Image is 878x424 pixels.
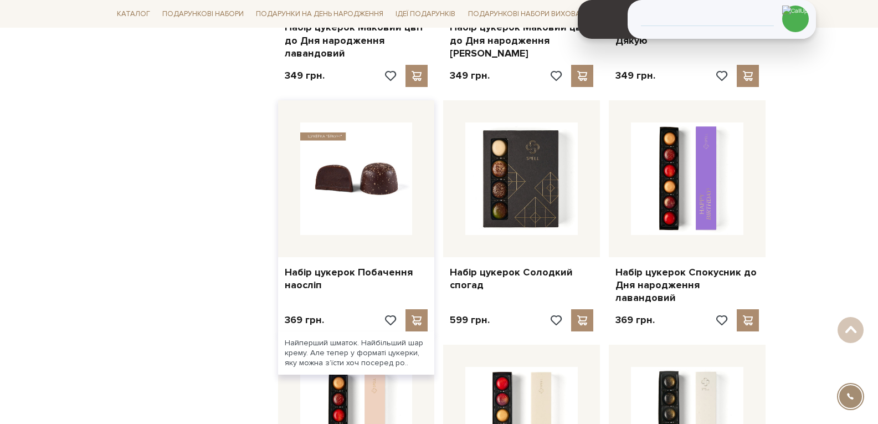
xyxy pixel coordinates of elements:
[112,6,155,23] a: Каталог
[285,69,325,82] p: 349 грн.
[615,314,655,326] p: 369 грн.
[450,21,593,60] a: Набір цукерок Маковий цвіт до Дня народження [PERSON_NAME]
[158,6,248,23] a: Подарункові набори
[285,21,428,60] a: Набір цукерок Маковий цвіт до Дня народження лавандовий
[285,314,324,326] p: 369 грн.
[450,69,490,82] p: 349 грн.
[450,266,593,292] a: Набір цукерок Солодкий спогад
[391,6,460,23] a: Ідеї подарунків
[464,4,605,23] a: Подарункові набори вихователю
[450,314,490,326] p: 599 грн.
[300,122,413,235] img: Набір цукерок Побачення наосліп
[278,331,435,375] div: Найперший шматок. Найбільший шар крему. Але тепер у форматі цукерки, яку можна з’їсти хоч посеред...
[285,266,428,292] a: Набір цукерок Побачення наосліп
[251,6,388,23] a: Подарунки на День народження
[615,69,655,82] p: 349 грн.
[615,266,759,305] a: Набір цукерок Спокусник до Дня народження лавандовий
